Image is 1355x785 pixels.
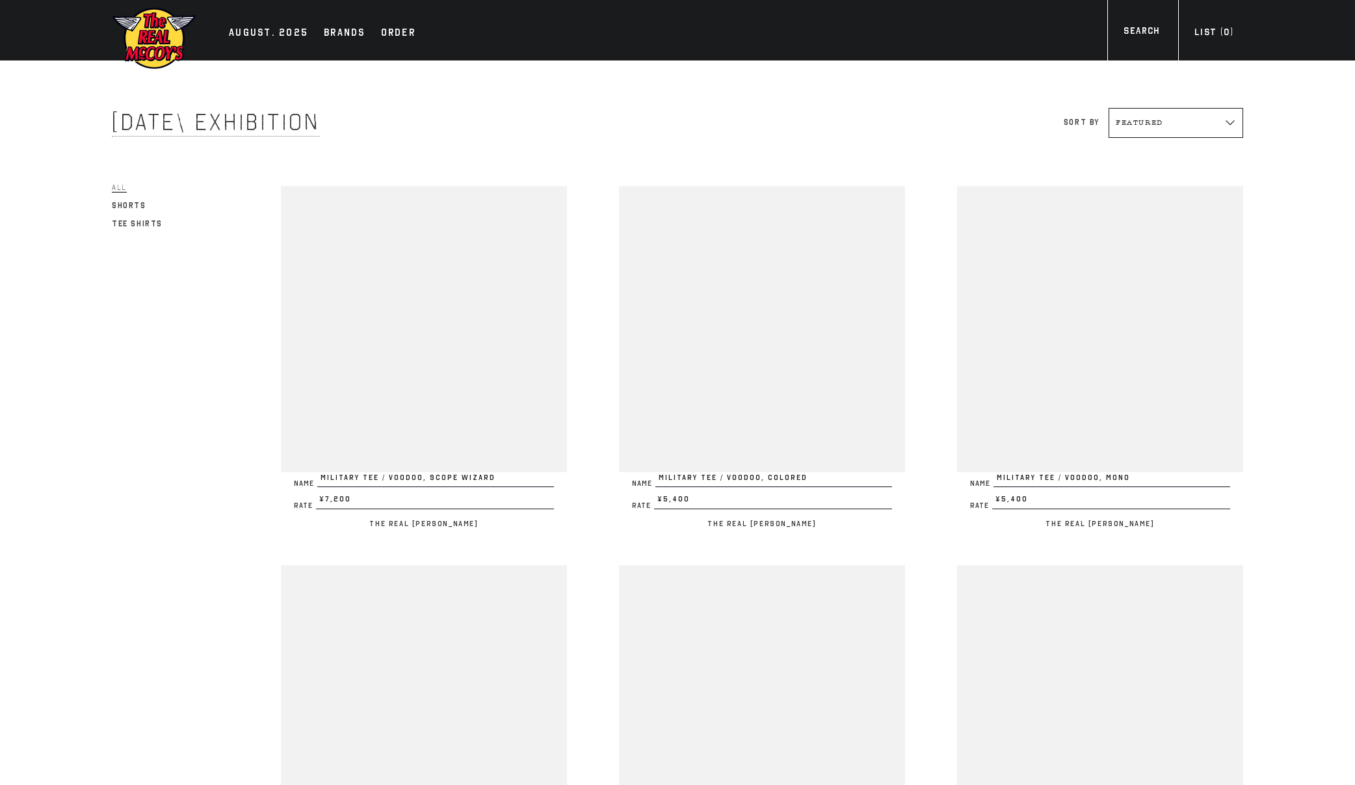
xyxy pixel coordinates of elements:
[112,219,163,228] span: Tee Shirts
[1194,25,1233,43] div: List ( )
[317,472,554,488] span: MILITARY TEE / VOODOO, SCOPE WIZARD
[970,502,992,509] span: Rate
[1107,24,1176,42] a: Search
[1224,27,1230,38] span: 0
[112,183,127,193] span: All
[655,472,892,488] span: MILITARY TEE / VOODOO, COLORED
[281,516,567,531] p: The Real [PERSON_NAME]
[316,494,554,509] span: ¥7,200
[957,516,1243,531] p: The Real [PERSON_NAME]
[112,180,127,195] a: All
[1178,25,1250,43] a: List (0)
[112,108,320,137] span: [DATE] Exhibition
[992,494,1230,509] span: ¥5,400
[1064,118,1099,127] label: Sort by
[112,201,146,210] span: Shorts
[294,480,317,487] span: Name
[993,472,1230,488] span: MILITARY TEE / VOODOO, MONO
[112,216,163,232] a: Tee Shirts
[619,516,905,531] p: The Real [PERSON_NAME]
[294,502,316,509] span: Rate
[654,494,892,509] span: ¥5,400
[632,480,655,487] span: Name
[970,480,993,487] span: Name
[324,25,365,43] div: Brands
[957,186,1243,531] a: MILITARY TEE / VOODOO, MONO NameMILITARY TEE / VOODOO, MONO Rate¥5,400 The Real [PERSON_NAME]
[112,7,196,70] img: mccoys-exhibition
[281,186,567,531] a: MILITARY TEE / VOODOO, SCOPE WIZARD NameMILITARY TEE / VOODOO, SCOPE WIZARD Rate¥7,200 The Real [...
[619,186,905,531] a: MILITARY TEE / VOODOO, COLORED NameMILITARY TEE / VOODOO, COLORED Rate¥5,400 The Real [PERSON_NAME]
[1124,24,1159,42] div: Search
[375,25,422,43] a: Order
[222,25,315,43] a: AUGUST. 2025
[112,198,146,213] a: Shorts
[381,25,415,43] div: Order
[229,25,308,43] div: AUGUST. 2025
[632,502,654,509] span: Rate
